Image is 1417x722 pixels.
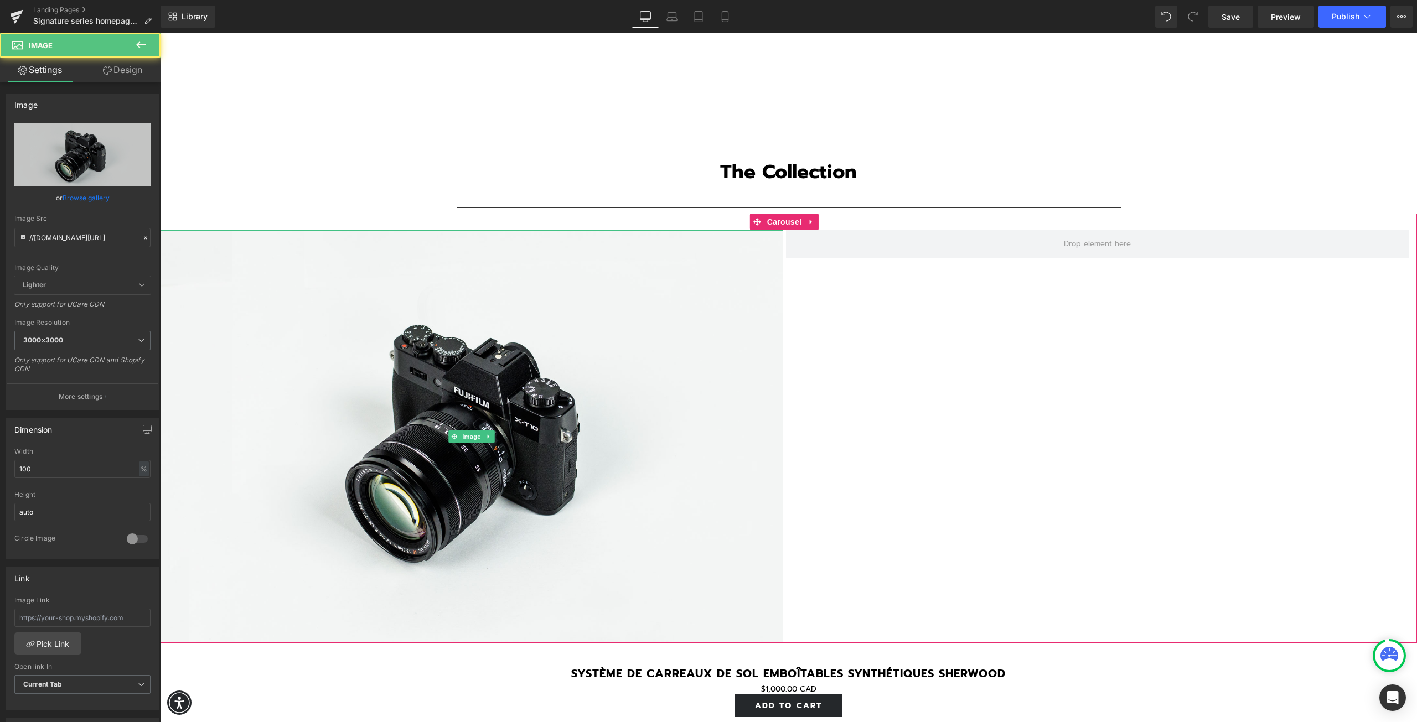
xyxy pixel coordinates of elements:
span: Preview [1271,11,1301,23]
span: Signature series homepage - EN [33,17,139,25]
a: Landing Pages [33,6,161,14]
div: or [14,192,151,204]
span: Publish [1332,12,1359,21]
div: Accessibility Menu [7,657,32,682]
a: Browse gallery [63,188,110,207]
a: Tablet [685,6,712,28]
input: auto [14,460,151,478]
div: Open link In [14,663,151,671]
div: Image Link [14,596,151,604]
a: New Library [161,6,215,28]
div: Image [14,94,38,110]
button: Publish [1318,6,1386,28]
div: Only support for UCare CDN and Shopify CDN [14,356,151,381]
p: More settings [59,392,103,402]
div: Image Quality [14,264,151,272]
a: Mobile [712,6,738,28]
span: Carousel [604,180,644,197]
div: Open Intercom Messenger [1379,684,1406,711]
span: $1,000.00 CAD [601,651,656,661]
div: % [139,461,149,476]
div: Only support for UCare CDN [14,300,151,316]
div: Width [14,448,151,455]
a: Expand / Collapse [644,180,659,197]
span: Add To Cart [595,667,662,678]
b: Lighter [23,281,46,289]
button: Redo [1182,6,1204,28]
div: Circle Image [14,534,116,546]
button: Add To Cart [575,661,682,684]
h2: The Collection [305,126,953,152]
div: Link [14,568,30,583]
a: Desktop [632,6,659,28]
a: Laptop [659,6,685,28]
b: Current Tab [23,680,63,688]
div: Image Resolution [14,319,151,326]
span: Library [182,12,208,22]
div: Image Src [14,215,151,222]
span: Image [300,397,323,410]
a: Expand / Collapse [323,397,335,410]
span: Save [1222,11,1240,23]
button: Undo [1155,6,1177,28]
input: auto [14,503,151,521]
button: More settings [7,383,158,409]
a: Design [82,58,163,82]
button: More [1390,6,1413,28]
a: Système de carreaux de sol emboîtables synthétiques Sherwood [411,633,846,647]
div: Height [14,491,151,498]
div: Dimension [14,419,53,434]
input: Link [14,228,151,247]
b: 3000x3000 [23,336,63,344]
span: Image [29,41,53,50]
a: Preview [1258,6,1314,28]
a: Pick Link [14,632,81,655]
input: https://your-shop.myshopify.com [14,609,151,627]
